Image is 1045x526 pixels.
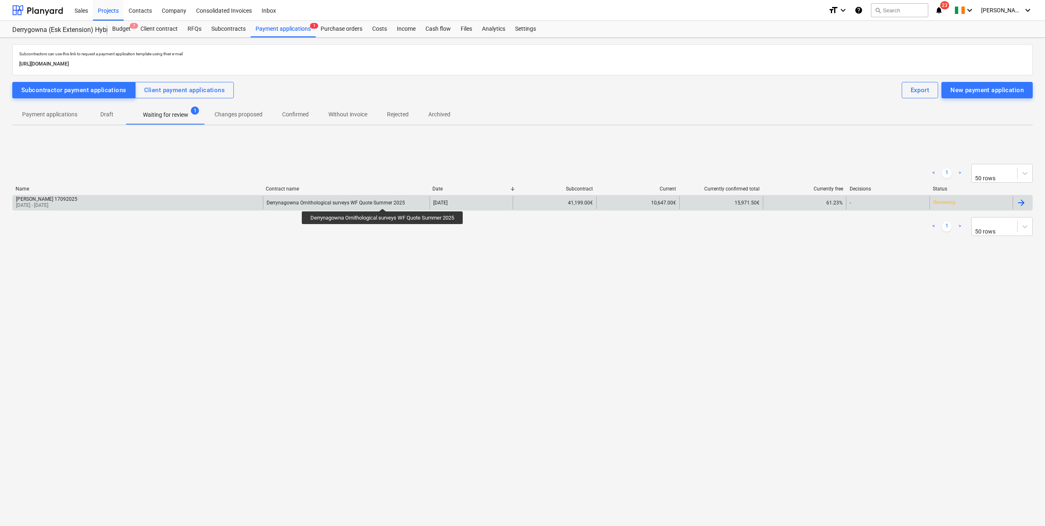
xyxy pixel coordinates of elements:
[850,200,851,206] div: -
[911,85,930,95] div: Export
[16,202,77,209] p: [DATE] - [DATE]
[97,110,117,119] p: Draft
[981,7,1022,14] span: [PERSON_NAME]
[828,5,838,15] i: format_size
[513,196,596,209] div: 41,199.00€
[428,110,450,119] p: Archived
[599,186,676,192] div: Current
[935,5,943,15] i: notifications
[838,5,848,15] i: keyboard_arrow_down
[929,168,939,178] a: Previous page
[266,186,426,192] div: Contract name
[191,107,199,115] span: 1
[965,5,975,15] i: keyboard_arrow_down
[206,21,251,37] a: Subcontracts
[12,82,136,98] button: Subcontractor payment applications
[432,186,509,192] div: Date
[367,21,392,37] a: Costs
[328,110,367,119] p: Without invoice
[107,21,136,37] div: Budget
[316,21,367,37] a: Purchase orders
[22,110,77,119] p: Payment applications
[766,186,843,192] div: Currently free
[144,85,225,95] div: Client payment applications
[975,228,1005,235] div: 50 rows
[421,21,456,37] a: Cash flow
[679,196,763,209] div: 15,971.50€
[875,7,881,14] span: search
[510,21,541,37] a: Settings
[850,186,927,192] div: Decisions
[1023,5,1033,15] i: keyboard_arrow_down
[477,21,510,37] a: Analytics
[267,200,405,206] div: Derrynagowna Ornithological surveys WF Quote Summer 2025
[310,23,318,29] span: 1
[251,21,316,37] a: Payment applications1
[933,199,955,206] p: Reviewing
[143,111,188,119] p: Waiting for review
[1004,487,1045,526] iframe: Chat Widget
[282,110,309,119] p: Confirmed
[251,21,316,37] div: Payment applications
[107,21,136,37] a: Budget7
[855,5,863,15] i: Knowledge base
[955,222,965,231] a: Next page
[135,82,234,98] button: Client payment applications
[19,51,1026,57] p: Subcontractors can use this link to request a payment application template using their e-mail
[902,82,939,98] button: Export
[387,110,409,119] p: Rejected
[392,21,421,37] a: Income
[683,186,760,192] div: Currently confirmed total
[826,200,843,206] span: 61.23%
[136,21,183,37] a: Client contract
[940,1,949,9] span: 23
[433,200,448,206] div: [DATE]
[942,168,952,178] a: Page 1 is your current page
[933,186,1010,192] div: Status
[955,168,965,178] a: Next page
[596,196,680,209] div: 10,647.00€
[19,60,1026,68] p: [URL][DOMAIN_NAME]
[21,85,127,95] div: Subcontractor payment applications
[941,82,1033,98] button: New payment application
[871,3,928,17] button: Search
[130,23,138,29] span: 7
[16,196,77,202] div: [PERSON_NAME] 17092025
[12,26,97,34] div: Derrygowna (Esk Extension) Hybrid
[16,186,259,192] div: Name
[975,175,1005,181] div: 50 rows
[950,85,1024,95] div: New payment application
[942,222,952,231] a: Page 1 is your current page
[456,21,477,37] a: Files
[516,186,593,192] div: Subcontract
[929,222,939,231] a: Previous page
[183,21,206,37] a: RFQs
[215,110,262,119] p: Changes proposed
